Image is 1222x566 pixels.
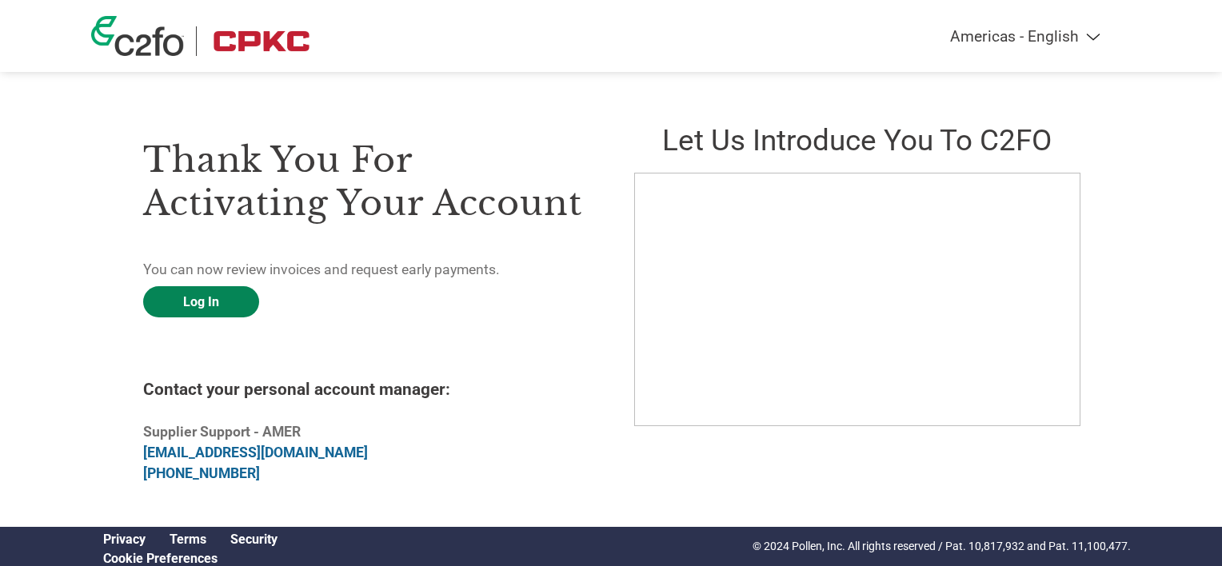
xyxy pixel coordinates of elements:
[103,551,218,566] a: Cookie Preferences, opens a dedicated popup modal window
[91,16,184,56] img: c2fo logo
[143,138,588,225] h3: Thank you for activating your account
[143,444,368,460] a: [EMAIL_ADDRESS][DOMAIN_NAME]
[634,173,1080,426] iframe: C2FO Introduction Video
[170,532,206,547] a: Terms
[143,465,260,481] a: [PHONE_NUMBER]
[143,259,588,280] p: You can now review invoices and request early payments.
[103,532,146,547] a: Privacy
[634,123,1079,157] h2: Let us introduce you to C2FO
[143,380,588,399] h4: Contact your personal account manager:
[143,424,301,440] b: Supplier Support - AMER
[753,538,1131,555] p: © 2024 Pollen, Inc. All rights reserved / Pat. 10,817,932 and Pat. 11,100,477.
[143,286,259,317] a: Log In
[91,551,290,566] div: Open Cookie Preferences Modal
[230,532,278,547] a: Security
[209,26,314,56] img: CPKC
